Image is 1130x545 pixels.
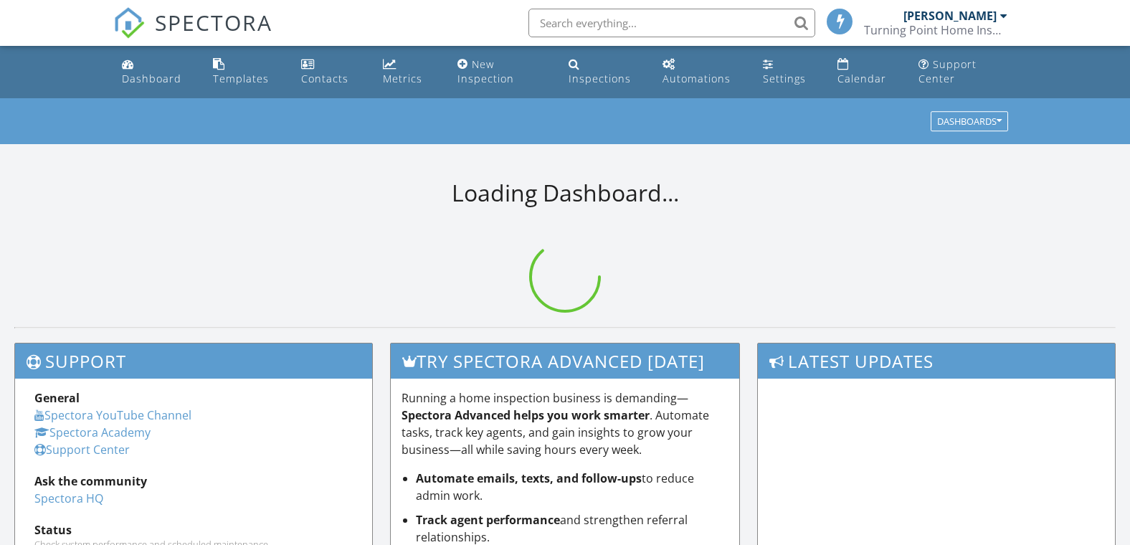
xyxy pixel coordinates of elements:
a: Inspections [563,52,645,93]
div: Automations [663,72,731,85]
a: Spectora Academy [34,425,151,440]
button: Dashboards [931,112,1008,132]
li: to reduce admin work. [416,470,728,504]
div: Support Center [918,57,977,85]
a: Contacts [295,52,366,93]
a: SPECTORA [113,19,272,49]
h3: Support [15,343,372,379]
a: Spectora YouTube Channel [34,407,191,423]
a: Spectora HQ [34,490,103,506]
strong: Spectora Advanced helps you work smarter [402,407,650,423]
strong: General [34,390,80,406]
input: Search everything... [528,9,815,37]
p: Running a home inspection business is demanding— . Automate tasks, track key agents, and gain ins... [402,389,728,458]
a: Templates [207,52,284,93]
a: Calendar [832,52,901,93]
div: Ask the community [34,473,353,490]
h3: Try spectora advanced [DATE] [391,343,739,379]
a: Settings [757,52,821,93]
div: [PERSON_NAME] [903,9,997,23]
div: Dashboard [122,72,181,85]
a: New Inspection [452,52,551,93]
a: Dashboard [116,52,196,93]
div: Contacts [301,72,348,85]
span: SPECTORA [155,7,272,37]
div: Metrics [383,72,422,85]
div: New Inspection [457,57,514,85]
a: Support Center [34,442,130,458]
div: Settings [763,72,806,85]
h3: Latest Updates [758,343,1115,379]
div: Dashboards [937,117,1002,127]
a: Support Center [913,52,1014,93]
strong: Automate emails, texts, and follow-ups [416,470,642,486]
a: Automations (Basic) [657,52,746,93]
div: Turning Point Home Inspections [864,23,1007,37]
div: Calendar [837,72,886,85]
strong: Track agent performance [416,512,560,528]
div: Status [34,521,353,539]
div: Templates [213,72,269,85]
div: Inspections [569,72,631,85]
img: The Best Home Inspection Software - Spectora [113,7,145,39]
a: Metrics [377,52,440,93]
